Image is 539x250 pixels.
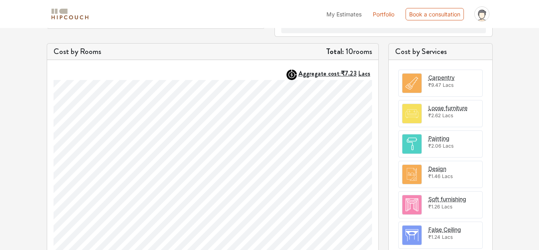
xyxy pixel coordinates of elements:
[443,143,453,149] span: Lacs
[428,164,446,173] button: Design
[358,69,370,78] span: Lacs
[373,10,394,18] a: Portfolio
[428,204,440,210] span: ₹1.26
[298,70,372,77] button: Aggregate cost:₹7.23Lacs
[50,7,90,21] img: logo-horizontal.svg
[428,234,440,240] span: ₹1.24
[442,204,452,210] span: Lacs
[54,47,101,56] h5: Cost by Rooms
[443,82,453,88] span: Lacs
[402,165,422,184] img: room.svg
[326,11,362,18] span: My Estimates
[298,69,370,78] strong: Aggregate cost:
[442,173,453,179] span: Lacs
[341,69,357,78] span: ₹7.23
[406,8,464,20] div: Book a consultation
[402,226,422,245] img: room.svg
[442,112,453,118] span: Lacs
[402,74,422,93] img: room.svg
[428,195,466,203] button: Soft furnishing
[428,104,467,112] button: Loose furniture
[326,46,344,57] strong: Total:
[428,173,440,179] span: ₹1.46
[428,112,441,118] span: ₹2.62
[402,134,422,154] img: room.svg
[326,47,372,56] h5: 10 rooms
[428,73,455,82] button: Carpentry
[442,234,453,240] span: Lacs
[428,143,441,149] span: ₹2.06
[428,225,461,234] button: False Ceiling
[428,82,441,88] span: ₹9.47
[286,70,297,80] img: AggregateIcon
[395,47,486,56] h5: Cost by Services
[428,134,449,142] button: Painting
[50,5,90,23] span: logo-horizontal.svg
[402,104,422,123] img: room.svg
[402,195,422,214] img: room.svg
